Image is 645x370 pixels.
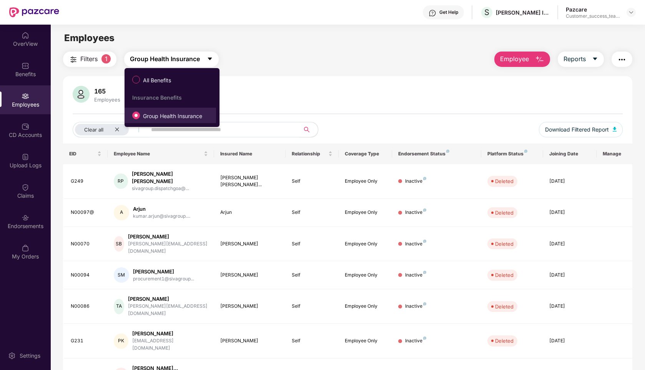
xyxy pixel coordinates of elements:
div: Pazcare [566,6,620,13]
span: All Benefits [140,76,174,85]
div: Inactive [405,240,426,248]
img: svg+xml;base64,PHN2ZyBpZD0iU2V0dGluZy0yMHgyMCIgeG1sbnM9Imh0dHA6Ly93d3cudzMub3JnLzIwMDAvc3ZnIiB3aW... [8,352,16,360]
div: Get Help [439,9,458,15]
div: A [114,205,129,220]
div: Employee Only [345,272,386,279]
div: Inactive [405,209,426,216]
button: Download Filtered Report [539,122,623,137]
div: PK [114,333,128,349]
img: svg+xml;base64,PHN2ZyB4bWxucz0iaHR0cDovL3d3dy53My5vcmcvMjAwMC9zdmciIHdpZHRoPSIyNCIgaGVpZ2h0PSIyNC... [617,55,627,64]
div: Employee Only [345,337,386,345]
img: svg+xml;base64,PHN2ZyB4bWxucz0iaHR0cDovL3d3dy53My5vcmcvMjAwMC9zdmciIHdpZHRoPSIyNCIgaGVpZ2h0PSIyNC... [69,55,78,64]
img: svg+xml;base64,PHN2ZyBpZD0iSGVscC0zMngzMiIgeG1sbnM9Imh0dHA6Ly93d3cudzMub3JnLzIwMDAvc3ZnIiB3aWR0aD... [429,9,436,17]
div: [DATE] [549,337,590,345]
div: 165 [93,87,122,95]
span: close [115,127,120,132]
img: svg+xml;base64,PHN2ZyBpZD0iVXBsb2FkX0xvZ3MiIGRhdGEtbmFtZT0iVXBsb2FkIExvZ3MiIHhtbG5zPSJodHRwOi8vd3... [22,153,29,161]
div: Self [292,303,333,310]
img: svg+xml;base64,PHN2ZyB4bWxucz0iaHR0cDovL3d3dy53My5vcmcvMjAwMC9zdmciIHhtbG5zOnhsaW5rPSJodHRwOi8vd3... [613,127,617,132]
span: Employees [64,32,115,43]
th: Manage [597,143,632,164]
div: Employee Only [345,240,386,248]
div: Deleted [495,240,514,248]
div: [PERSON_NAME] [PERSON_NAME]... [220,174,279,189]
th: Insured Name [214,143,285,164]
img: svg+xml;base64,PHN2ZyB4bWxucz0iaHR0cDovL3d3dy53My5vcmcvMjAwMC9zdmciIHdpZHRoPSI4IiBoZWlnaHQ9IjgiIH... [524,150,527,153]
div: Deleted [495,177,514,185]
th: EID [63,143,108,164]
div: Self [292,272,333,279]
span: Clear all [84,127,103,133]
img: svg+xml;base64,PHN2ZyB4bWxucz0iaHR0cDovL3d3dy53My5vcmcvMjAwMC9zdmciIHdpZHRoPSI4IiBoZWlnaHQ9IjgiIH... [423,302,426,305]
div: Inactive [405,303,426,310]
div: [PERSON_NAME] [PERSON_NAME] [132,170,208,185]
img: svg+xml;base64,PHN2ZyB4bWxucz0iaHR0cDovL3d3dy53My5vcmcvMjAwMC9zdmciIHdpZHRoPSI4IiBoZWlnaHQ9IjgiIH... [423,271,426,274]
div: [DATE] [549,272,590,279]
div: Insurance Benefits [132,94,216,101]
span: caret-down [592,56,598,63]
img: svg+xml;base64,PHN2ZyB4bWxucz0iaHR0cDovL3d3dy53My5vcmcvMjAwMC9zdmciIHdpZHRoPSI4IiBoZWlnaHQ9IjgiIH... [423,177,426,180]
div: Employee Only [345,303,386,310]
div: Inactive [405,337,426,345]
th: Employee Name [108,143,214,164]
img: svg+xml;base64,PHN2ZyBpZD0iQ0RfQWNjb3VudHMiIGRhdGEtbmFtZT0iQ0QgQWNjb3VudHMiIHhtbG5zPSJodHRwOi8vd3... [22,123,29,130]
div: [DATE] [549,209,590,216]
button: search [299,122,318,137]
div: [PERSON_NAME] [220,303,279,310]
span: Group Health Insurance [140,112,205,120]
span: Employee [500,54,529,64]
div: [DATE] [549,303,590,310]
span: Download Filtered Report [545,125,609,134]
img: svg+xml;base64,PHN2ZyBpZD0iQmVuZWZpdHMiIHhtbG5zPSJodHRwOi8vd3d3LnczLm9yZy8yMDAwL3N2ZyIgd2lkdGg9Ij... [22,62,29,70]
button: Employee [494,52,550,67]
div: Platform Status [487,151,537,157]
div: Self [292,337,333,345]
img: svg+xml;base64,PHN2ZyB4bWxucz0iaHR0cDovL3d3dy53My5vcmcvMjAwMC9zdmciIHdpZHRoPSI4IiBoZWlnaHQ9IjgiIH... [423,208,426,212]
div: [PERSON_NAME] [220,272,279,279]
div: [PERSON_NAME] [220,240,279,248]
img: New Pazcare Logo [9,7,59,17]
div: [PERSON_NAME][EMAIL_ADDRESS][DOMAIN_NAME] [128,303,208,317]
span: EID [69,151,96,157]
div: [DATE] [549,240,590,248]
img: svg+xml;base64,PHN2ZyB4bWxucz0iaHR0cDovL3d3dy53My5vcmcvMjAwMC9zdmciIHdpZHRoPSI4IiBoZWlnaHQ9IjgiIH... [446,150,449,153]
span: S [484,8,489,17]
span: Relationship [292,151,327,157]
div: Self [292,240,333,248]
div: G249 [71,178,101,185]
div: [PERSON_NAME] [220,337,279,345]
span: Reports [564,54,586,64]
div: Deleted [495,209,514,217]
div: Employee Only [345,178,386,185]
img: svg+xml;base64,PHN2ZyB4bWxucz0iaHR0cDovL3d3dy53My5vcmcvMjAwMC9zdmciIHhtbG5zOnhsaW5rPSJodHRwOi8vd3... [535,55,544,64]
img: svg+xml;base64,PHN2ZyBpZD0iSG9tZSIgeG1sbnM9Imh0dHA6Ly93d3cudzMub3JnLzIwMDAvc3ZnIiB3aWR0aD0iMjAiIG... [22,32,29,39]
div: Self [292,178,333,185]
th: Joining Date [543,143,597,164]
div: [PERSON_NAME][EMAIL_ADDRESS][DOMAIN_NAME] [128,240,208,255]
div: Self [292,209,333,216]
button: Reportscaret-down [558,52,604,67]
img: svg+xml;base64,PHN2ZyBpZD0iRW1wbG95ZWVzIiB4bWxucz0iaHR0cDovL3d3dy53My5vcmcvMjAwMC9zdmciIHdpZHRoPS... [22,92,29,100]
span: Employee Name [114,151,203,157]
div: [PERSON_NAME] [128,233,208,240]
div: [PERSON_NAME] INOTEC LIMITED [496,9,550,16]
img: svg+xml;base64,PHN2ZyBpZD0iQ2xhaW0iIHhtbG5zPSJodHRwOi8vd3d3LnczLm9yZy8yMDAwL3N2ZyIgd2lkdGg9IjIwIi... [22,183,29,191]
div: kumar.arjun@sivagroup.... [133,213,190,220]
button: Clear allclose [73,122,150,137]
div: procurement1@sivagroup... [133,275,194,283]
div: Deleted [495,337,514,345]
span: search [299,127,314,133]
div: Employee Only [345,209,386,216]
button: Filters1 [63,52,116,67]
div: N00070 [71,240,101,248]
div: Employees [93,97,122,103]
div: Deleted [495,271,514,279]
img: svg+xml;base64,PHN2ZyBpZD0iTXlfT3JkZXJzIiBkYXRhLW5hbWU9Ik15IE9yZGVycyIgeG1sbnM9Imh0dHA6Ly93d3cudz... [22,244,29,252]
button: Group Health Insurancecaret-down [124,52,219,67]
div: N00086 [71,303,101,310]
div: SB [114,236,124,252]
th: Coverage Type [339,143,392,164]
div: Arjun [133,205,190,213]
div: Endorsement Status [398,151,475,157]
span: Group Health Insurance [130,54,200,64]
